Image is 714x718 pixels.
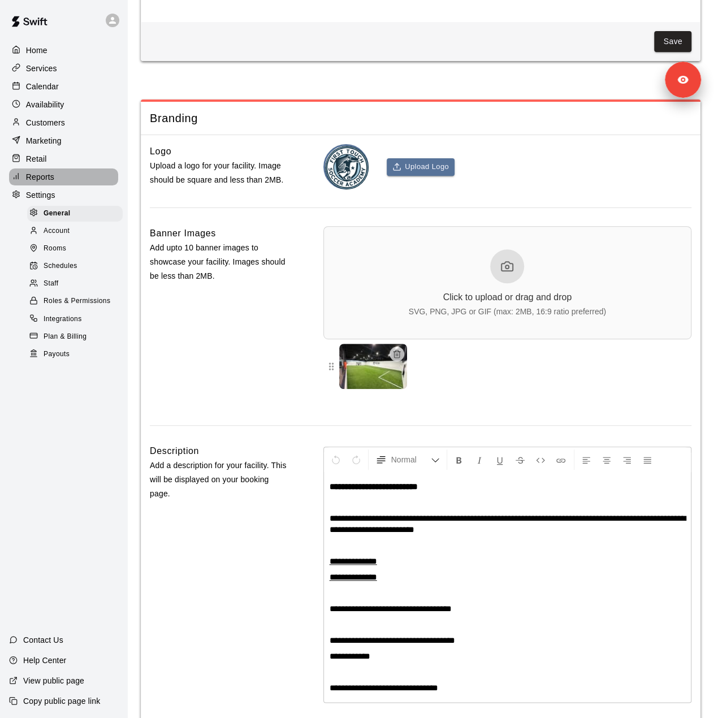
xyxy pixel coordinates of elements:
[443,292,572,302] div: Click to upload or drag and drop
[9,187,118,204] a: Settings
[9,132,118,149] a: Marketing
[597,449,616,470] button: Center Align
[23,675,84,686] p: View public page
[150,144,171,159] h6: Logo
[27,312,123,327] div: Integrations
[27,258,123,274] div: Schedules
[510,449,530,470] button: Format Strikethrough
[531,449,550,470] button: Insert Code
[9,114,118,131] a: Customers
[387,158,455,176] button: Upload Logo
[27,258,127,275] a: Schedules
[27,347,123,362] div: Payouts
[654,31,691,52] button: Save
[27,293,127,310] a: Roles & Permissions
[391,454,431,465] span: Normal
[44,261,77,272] span: Schedules
[27,240,127,258] a: Rooms
[23,634,63,646] p: Contact Us
[26,63,57,74] p: Services
[9,60,118,77] a: Services
[577,449,596,470] button: Left Align
[26,81,59,92] p: Calendar
[409,307,606,316] div: SVG, PNG, JPG or GIF (max: 2MB, 16:9 ratio preferred)
[150,226,216,241] h6: Banner Images
[27,329,123,345] div: Plan & Billing
[27,293,123,309] div: Roles & Permissions
[23,655,66,666] p: Help Center
[9,78,118,95] a: Calendar
[150,444,199,459] h6: Description
[27,222,127,240] a: Account
[44,208,71,219] span: General
[27,328,127,345] a: Plan & Billing
[44,243,66,254] span: Rooms
[26,117,65,128] p: Customers
[23,695,100,707] p: Copy public page link
[347,449,366,470] button: Redo
[9,42,118,59] a: Home
[44,349,70,360] span: Payouts
[44,278,58,289] span: Staff
[27,223,123,239] div: Account
[27,205,127,222] a: General
[27,206,123,222] div: General
[371,449,444,470] button: Formatting Options
[26,153,47,165] p: Retail
[638,449,657,470] button: Justify Align
[449,449,469,470] button: Format Bold
[150,241,291,284] p: Add upto 10 banner images to showcase your facility. Images should be less than 2MB.
[551,449,570,470] button: Insert Link
[27,345,127,363] a: Payouts
[339,344,407,389] img: Banner 1
[26,99,64,110] p: Availability
[326,449,345,470] button: Undo
[490,449,509,470] button: Format Underline
[150,111,691,126] span: Branding
[44,331,86,343] span: Plan & Billing
[26,45,47,56] p: Home
[150,459,291,501] p: Add a description for your facility. This will be displayed on your booking page.
[9,96,118,113] a: Availability
[44,226,70,237] span: Account
[27,241,123,257] div: Rooms
[150,159,291,187] p: Upload a logo for your facility. Image should be square and less than 2MB.
[44,314,82,325] span: Integrations
[470,449,489,470] button: Format Italics
[9,168,118,185] a: Reports
[325,146,369,189] img: First Touch Soccer Academy logo
[26,189,55,201] p: Settings
[26,135,62,146] p: Marketing
[9,150,118,167] a: Retail
[617,449,637,470] button: Right Align
[27,310,127,328] a: Integrations
[27,276,123,292] div: Staff
[26,171,54,183] p: Reports
[27,275,127,293] a: Staff
[44,296,110,307] span: Roles & Permissions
